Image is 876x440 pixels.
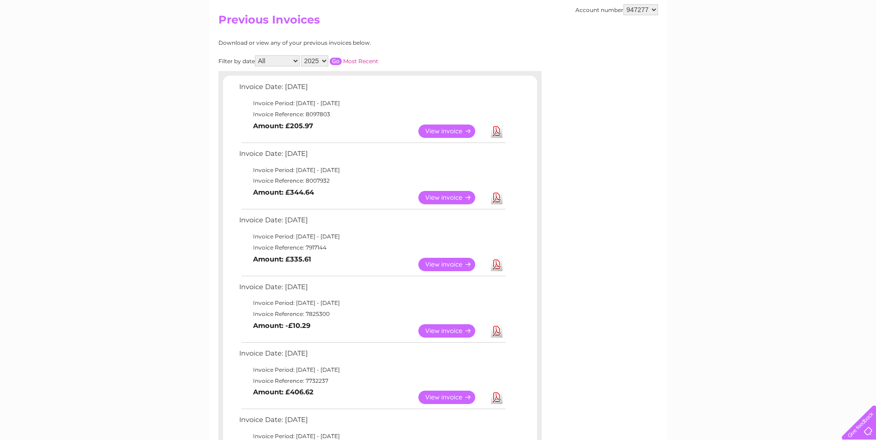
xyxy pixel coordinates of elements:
[418,191,486,204] a: View
[491,324,502,338] a: Download
[237,364,507,375] td: Invoice Period: [DATE] - [DATE]
[846,39,867,46] a: Log out
[237,375,507,386] td: Invoice Reference: 7732237
[491,125,502,138] a: Download
[237,297,507,309] td: Invoice Period: [DATE] - [DATE]
[491,191,502,204] a: Download
[237,414,507,431] td: Invoice Date: [DATE]
[418,324,486,338] a: View
[237,148,507,165] td: Invoice Date: [DATE]
[237,281,507,298] td: Invoice Date: [DATE]
[491,391,502,404] a: Download
[237,98,507,109] td: Invoice Period: [DATE] - [DATE]
[237,165,507,176] td: Invoice Period: [DATE] - [DATE]
[237,109,507,120] td: Invoice Reference: 8097803
[237,242,507,253] td: Invoice Reference: 7917144
[815,39,837,46] a: Contact
[253,255,311,263] b: Amount: £335.61
[30,24,78,52] img: logo.png
[343,58,378,65] a: Most Recent
[575,4,658,15] div: Account number
[237,214,507,231] td: Invoice Date: [DATE]
[218,13,658,31] h2: Previous Invoices
[762,39,790,46] a: Telecoms
[418,258,486,271] a: View
[418,125,486,138] a: View
[237,347,507,364] td: Invoice Date: [DATE]
[737,39,757,46] a: Energy
[253,388,314,396] b: Amount: £406.62
[253,321,310,330] b: Amount: -£10.29
[796,39,809,46] a: Blog
[237,309,507,320] td: Invoice Reference: 7825300
[491,258,502,271] a: Download
[702,5,766,16] a: 0333 014 3131
[237,231,507,242] td: Invoice Period: [DATE] - [DATE]
[237,175,507,186] td: Invoice Reference: 8007932
[713,39,731,46] a: Water
[220,5,657,45] div: Clear Business is a trading name of Verastar Limited (registered in [GEOGRAPHIC_DATA] No. 3667643...
[418,391,486,404] a: View
[253,188,314,196] b: Amount: £344.64
[218,55,461,66] div: Filter by date
[253,122,313,130] b: Amount: £205.97
[237,81,507,98] td: Invoice Date: [DATE]
[218,40,461,46] div: Download or view any of your previous invoices below.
